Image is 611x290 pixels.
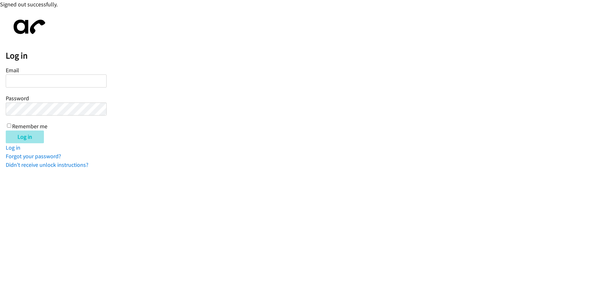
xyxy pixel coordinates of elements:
a: Log in [6,144,20,151]
label: Email [6,67,19,74]
img: aphone-8a226864a2ddd6a5e75d1ebefc011f4aa8f32683c2d82f3fb0802fe031f96514.svg [6,14,50,39]
a: Didn't receive unlock instructions? [6,161,88,168]
label: Remember me [12,123,47,130]
input: Log in [6,131,44,143]
label: Password [6,95,29,102]
a: Forgot your password? [6,152,61,160]
h2: Log in [6,50,611,61]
